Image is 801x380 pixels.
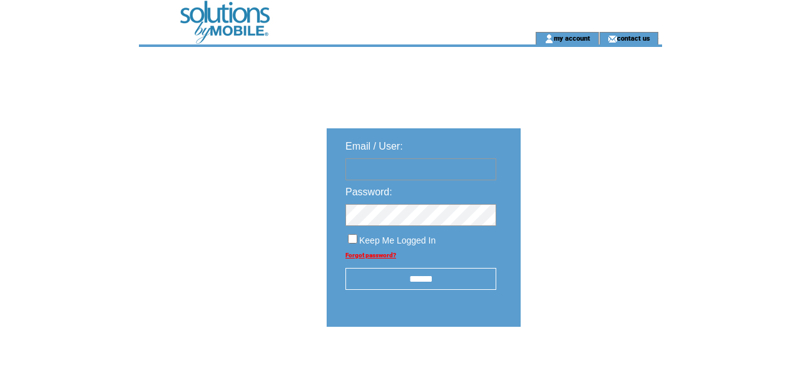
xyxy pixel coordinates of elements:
a: Forgot password? [345,252,396,259]
img: transparent.png [557,358,620,374]
img: contact_us_icon.gif [608,34,617,44]
a: contact us [617,34,650,42]
img: account_icon.gif [544,34,554,44]
span: Email / User: [345,141,403,151]
span: Keep Me Logged In [359,235,436,245]
a: my account [554,34,590,42]
span: Password: [345,187,392,197]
